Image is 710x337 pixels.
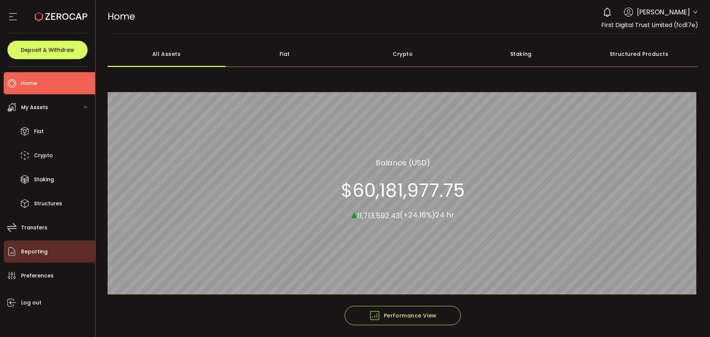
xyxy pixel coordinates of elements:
[673,301,710,337] iframe: Chat Widget
[34,150,53,161] span: Crypto
[357,210,400,220] span: 11,713,592.43
[7,41,88,59] button: Deposit & Withdraw
[345,306,461,325] button: Performance View
[226,41,344,67] div: Fiat
[21,297,41,308] span: Log out
[637,7,690,17] span: [PERSON_NAME]
[369,310,437,321] span: Performance View
[108,10,135,23] span: Home
[21,78,37,89] span: Home
[462,41,580,67] div: Staking
[34,126,44,137] span: Fiat
[21,222,47,233] span: Transfers
[344,41,462,67] div: Crypto
[21,47,74,53] span: Deposit & Withdraw
[34,198,62,209] span: Structures
[601,21,698,29] span: First Digital Trust Limited (fcd17e)
[376,157,430,168] section: Balance (USD)
[21,102,48,113] span: My Assets
[108,41,226,67] div: All Assets
[21,270,54,281] span: Preferences
[435,210,454,220] span: 24 hr
[341,179,465,201] section: $60,181,977.75
[21,246,48,257] span: Reporting
[34,174,54,185] span: Staking
[580,41,699,67] div: Structured Products
[351,206,357,222] span: ▴
[400,210,435,220] span: (+24.16%)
